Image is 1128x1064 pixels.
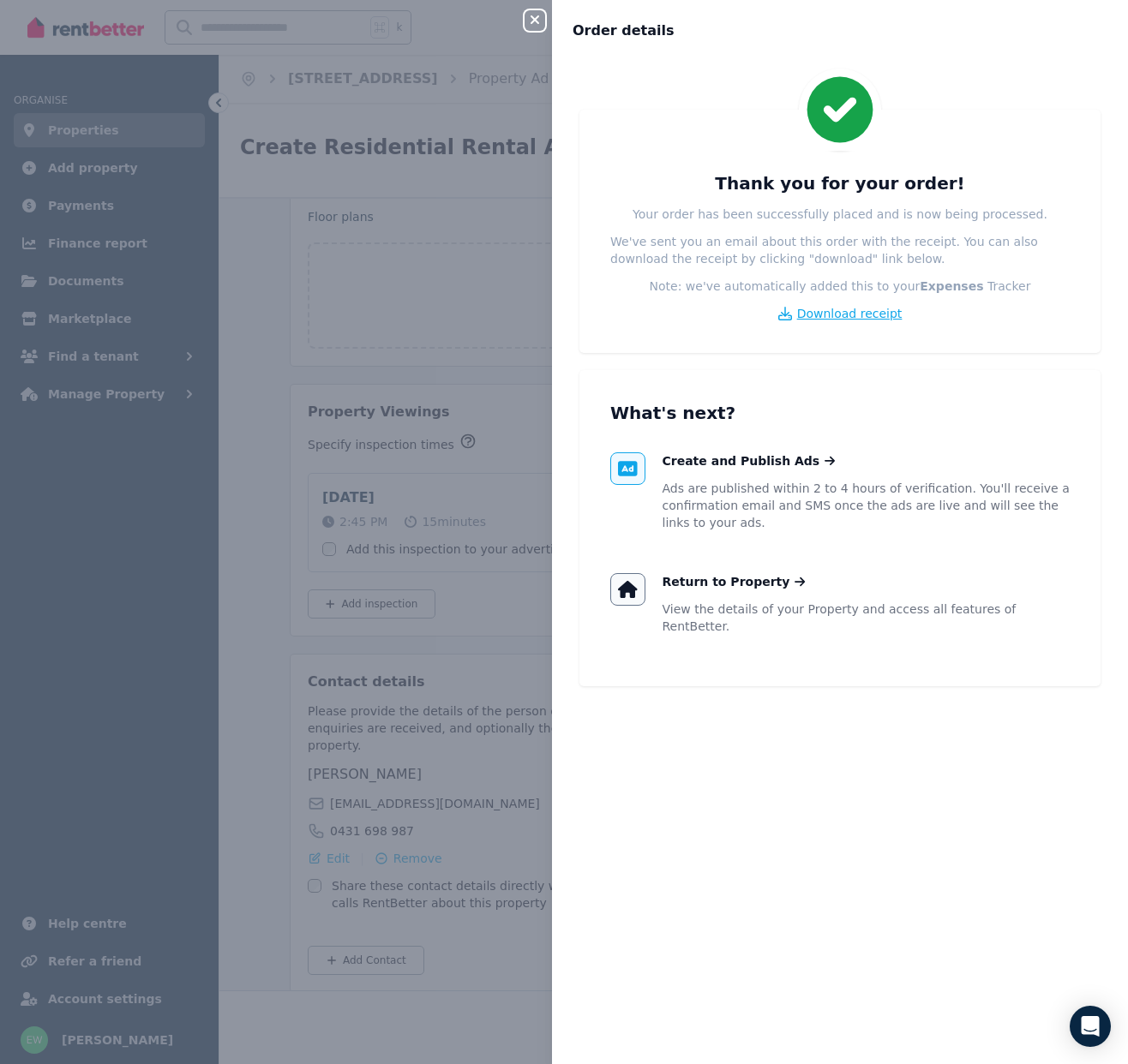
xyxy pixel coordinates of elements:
p: View the details of your Property and access all features of RentBetter. [663,601,1071,635]
div: Open Intercom Messenger [1070,1006,1111,1047]
p: Ads are published within 2 to 4 hours of verification. You'll receive a confirmation email and SM... [663,480,1071,531]
p: We've sent you an email about this order with the receipt. You can also download the receipt by c... [610,233,1070,267]
b: Expenses [920,279,983,293]
p: Your order has been successfully placed and is now being processed. [633,206,1047,223]
span: Order details [573,21,675,41]
a: Create and Publish Ads [663,452,836,469]
span: Create and Publish Ads [663,452,820,469]
h3: Thank you for your order! [715,171,964,195]
span: Return to Property [663,573,790,590]
a: Return to Property [663,573,806,590]
h3: What's next? [610,401,1070,425]
p: Note: we've automatically added this to your Tracker [650,278,1031,295]
span: Download receipt [797,305,903,322]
